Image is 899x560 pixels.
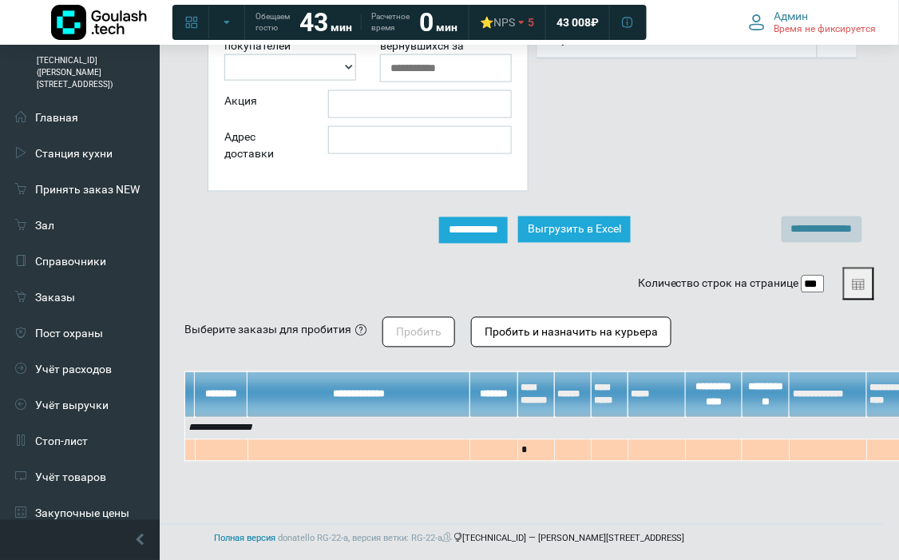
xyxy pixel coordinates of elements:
strong: 43 [299,7,328,38]
footer: [TECHNICAL_ID] — [PERSON_NAME][STREET_ADDRESS] [16,524,883,554]
div: Адрес доставки [212,126,316,168]
span: ₽ [591,15,599,30]
div: заказы, клиентов вернувшихся за [368,21,524,82]
div: ⭐ [480,15,515,30]
button: Админ Время не фиксируется [739,6,886,39]
img: Логотип компании Goulash.tech [51,5,147,40]
span: Админ [774,9,809,23]
span: мин [436,21,457,34]
a: 43 008 ₽ [547,8,608,37]
span: NPS [493,16,515,29]
strong: 0 [419,7,434,38]
span: Обещаем гостю [255,11,290,34]
button: Выгрузить в Excel [518,216,631,243]
div: Акция [212,90,316,118]
button: Пробить [382,317,455,348]
img: collapse [831,34,843,46]
span: Время не фиксируется [774,23,877,36]
span: Расчетное время [371,11,410,34]
div: заказы новых покупателей [212,21,368,82]
button: Пробить и назначить на курьера [471,317,671,348]
span: мин [331,21,352,34]
label: Количество строк на странице [638,276,799,292]
b: Прием заказа [553,33,628,46]
span: 43 008 [556,15,591,30]
span: 5 [528,15,534,30]
a: Полная версия [214,534,275,544]
a: ⭐NPS 5 [470,8,544,37]
a: Обещаем гостю 43 мин Расчетное время 0 мин [246,8,467,37]
span: donatello RG-22-a, версия ветки: RG-22-a [278,534,453,544]
div: Выберите заказы для пробития [184,322,351,339]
